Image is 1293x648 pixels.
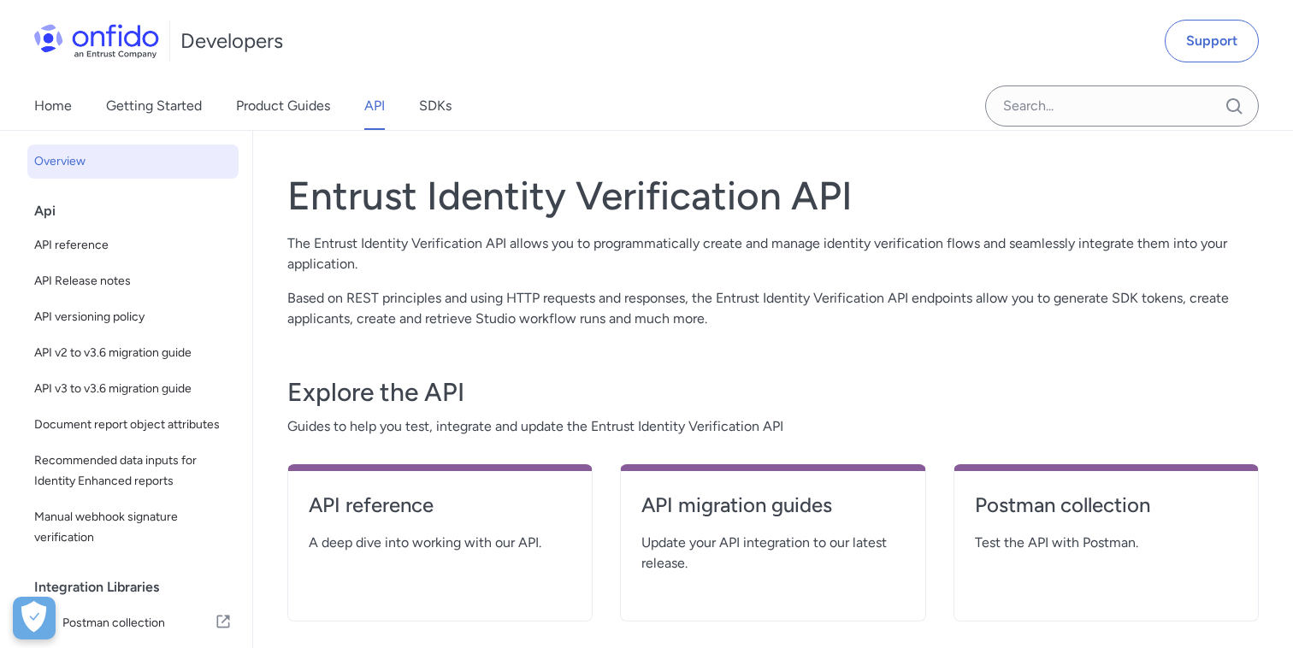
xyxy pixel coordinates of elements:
h4: API reference [309,492,571,519]
a: API migration guides [641,492,904,533]
p: Based on REST principles and using HTTP requests and responses, the Entrust Identity Verification... [287,288,1259,329]
a: Postman collection [975,492,1237,533]
span: Test the API with Postman. [975,533,1237,553]
span: API v3 to v3.6 migration guide [34,379,232,399]
span: Recommended data inputs for Identity Enhanced reports [34,451,232,492]
a: Support [1165,20,1259,62]
span: A deep dive into working with our API. [309,533,571,553]
a: Product Guides [236,82,330,130]
span: API v2 to v3.6 migration guide [34,343,232,363]
a: API reference [27,228,239,262]
a: Manual webhook signature verification [27,500,239,555]
span: Update your API integration to our latest release. [641,533,904,574]
p: The Entrust Identity Verification API allows you to programmatically create and manage identity v... [287,233,1259,274]
h4: Postman collection [975,492,1237,519]
input: Onfido search input field [985,85,1259,127]
a: API Release notes [27,264,239,298]
a: Home [34,82,72,130]
a: Recommended data inputs for Identity Enhanced reports [27,444,239,498]
div: Cookie Preferences [13,597,56,639]
span: API reference [34,235,232,256]
span: Manual webhook signature verification [34,507,232,548]
img: Onfido Logo [34,24,159,58]
a: Getting Started [106,82,202,130]
span: Overview [34,151,232,172]
a: API reference [309,492,571,533]
a: API versioning policy [27,300,239,334]
span: Guides to help you test, integrate and update the Entrust Identity Verification API [287,416,1259,437]
h1: Developers [180,27,283,55]
a: SDKs [419,82,452,130]
a: Document report object attributes [27,408,239,442]
a: API v3 to v3.6 migration guide [27,372,239,406]
h4: API migration guides [641,492,904,519]
a: API [364,82,385,130]
span: API versioning policy [34,307,232,327]
h3: Explore the API [287,375,1259,409]
div: Integration Libraries [34,570,245,604]
span: Postman collection [62,611,215,635]
span: Document report object attributes [34,415,232,435]
span: API Release notes [34,271,232,292]
button: Open Preferences [13,597,56,639]
h1: Entrust Identity Verification API [287,172,1259,220]
div: Api [34,194,245,228]
a: IconPostman collectionPostman collection [27,604,239,642]
a: Overview [27,144,239,179]
a: API v2 to v3.6 migration guide [27,336,239,370]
